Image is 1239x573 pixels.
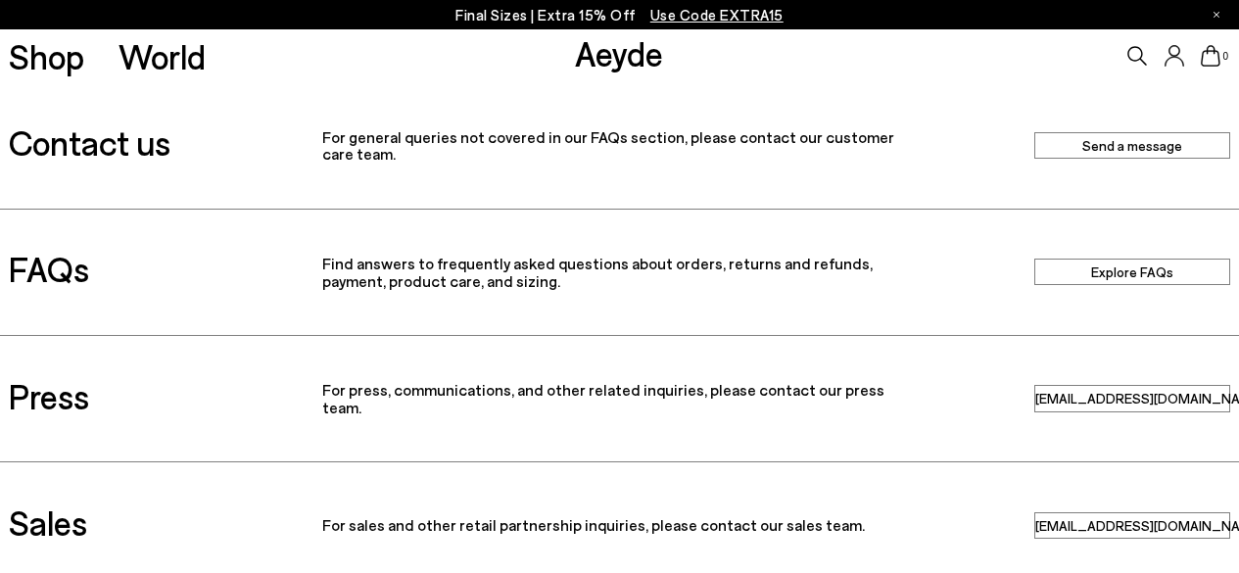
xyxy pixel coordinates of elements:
a: press@aeyde.com [1034,385,1230,411]
a: Send a message [1034,132,1230,159]
a: sales@aeyde.com [1034,512,1230,539]
span: Navigate to /collections/ss25-final-sizes [650,6,784,24]
p: For general queries not covered in our FAQs section, please contact our customer care team. [322,128,916,163]
span: 0 [1220,51,1230,62]
p: Find answers to frequently asked questions about orders, returns and refunds, payment, product ca... [322,255,916,289]
p: For sales and other retail partnership inquiries, please contact our sales team. [322,516,916,534]
a: 0 [1201,45,1220,67]
p: For press, communications, and other related inquiries, please contact our press team. [322,381,916,415]
a: Explore FAQs [1034,259,1230,285]
a: Aeyde [575,32,663,73]
p: Final Sizes | Extra 15% Off [455,3,784,27]
a: World [119,39,206,73]
a: Shop [9,39,84,73]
